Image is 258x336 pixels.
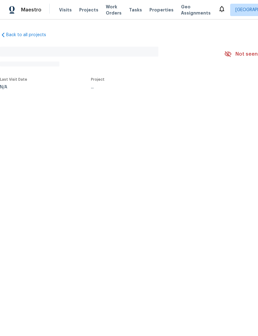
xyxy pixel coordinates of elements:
[91,85,210,89] div: ...
[91,78,105,81] span: Project
[21,7,41,13] span: Maestro
[59,7,72,13] span: Visits
[106,4,122,16] span: Work Orders
[181,4,211,16] span: Geo Assignments
[79,7,98,13] span: Projects
[129,8,142,12] span: Tasks
[149,7,174,13] span: Properties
